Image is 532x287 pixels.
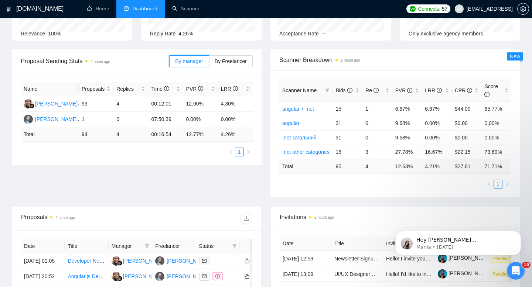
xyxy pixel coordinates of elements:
a: angular + .net [282,106,314,112]
td: 4 [113,127,148,142]
span: left [228,150,233,154]
td: [DATE] 20:52 [21,269,65,284]
td: 31 [332,116,362,130]
a: SJ[PERSON_NAME] [112,273,166,279]
span: download [241,215,252,221]
li: Next Page [502,180,511,189]
button: left [226,148,235,156]
a: 1 [494,180,502,188]
td: 0 [362,130,392,145]
span: Bids [335,87,352,93]
img: VK [155,272,164,281]
th: Name [21,82,79,96]
td: 65.77% [481,101,511,116]
span: Manager [112,242,142,250]
span: LRR [221,86,238,92]
img: SJ [24,99,33,108]
a: [PERSON_NAME] [438,270,491,276]
td: 71.71 % [481,159,511,173]
th: Date [21,239,65,253]
img: gigradar-bm.png [117,276,122,281]
div: [PERSON_NAME] [35,100,78,108]
td: Total [279,159,332,173]
a: Newsletter Signup Page Development and CRM Integration [334,256,471,262]
span: Invitations [280,212,511,222]
td: 9.68% [392,130,422,145]
span: Only exclusive agency members [409,31,483,37]
span: info-circle [198,86,203,91]
td: $0.00 [452,130,482,145]
span: info-circle [233,86,238,91]
div: [PERSON_NAME] [167,257,209,265]
span: Connects: [418,5,440,13]
button: setting [517,3,529,15]
td: 27.78% [392,145,422,159]
span: info-circle [164,86,169,91]
img: SJ [112,256,121,266]
td: 6.67% [392,101,422,116]
td: 4.21 % [422,159,452,173]
span: 10 [522,262,531,268]
span: 57 [442,5,447,13]
span: mail [202,259,207,263]
div: Proposals [21,212,137,224]
div: [PERSON_NAME] [35,115,78,123]
span: CPR [455,87,472,93]
span: right [246,150,250,154]
th: Invitation Letter [383,236,435,251]
td: 73.69% [481,145,511,159]
button: like [243,256,252,265]
td: 0.00% [481,130,511,145]
span: Score [484,83,498,97]
span: like [245,258,250,264]
td: 4 [113,96,148,112]
td: 93 [79,96,113,112]
img: SJ [112,272,121,281]
span: info-circle [374,88,379,93]
time: 2 hours ago [314,215,334,219]
span: filter [231,241,238,252]
a: homeHome [87,6,109,12]
td: 15 [332,101,362,116]
a: Developer Needed for Outlook Add-in (Email Encryption Software) [68,258,219,264]
span: user [457,6,462,11]
span: Acceptance Rate [279,31,319,37]
span: Replies [116,85,140,93]
span: left [487,182,491,186]
td: 4.30% [218,96,253,112]
td: 0.00% [422,130,452,145]
span: mail [202,274,207,279]
a: angular [282,120,300,126]
span: By manager [175,58,203,64]
td: 6.67% [422,101,452,116]
span: info-circle [467,88,472,93]
button: left [485,180,494,189]
span: filter [145,244,149,248]
a: VK[PERSON_NAME] [155,273,209,279]
div: [PERSON_NAME] [123,257,166,265]
td: 4.26 % [218,127,253,142]
td: UI/UX Designer Needed for Website Page Design [331,266,383,282]
th: Replies [113,82,148,96]
th: Title [65,239,108,253]
span: PVR [186,86,204,92]
img: c1lYSPl-e5Jp1fF76mi8L_VpkqIgh7kiDkhXTnHh_5-hVF6JhEnvveGOkIyczi2T9e [438,269,447,279]
span: dollar [215,274,220,279]
td: 9.68% [392,116,422,130]
time: 2 hours ago [55,216,75,220]
img: VK [24,115,33,124]
span: Scanner Breakdown [279,55,511,65]
a: setting [517,6,529,12]
span: Pending [490,270,512,278]
span: 4.26% [178,31,193,37]
td: 1 [79,112,113,127]
td: [DATE] 13:09 [280,266,331,282]
td: $22.15 [452,145,482,159]
td: [DATE] 01:05 [21,253,65,269]
button: right [244,148,253,156]
a: VK[PERSON_NAME] [24,116,78,122]
th: Freelancer [152,239,196,253]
